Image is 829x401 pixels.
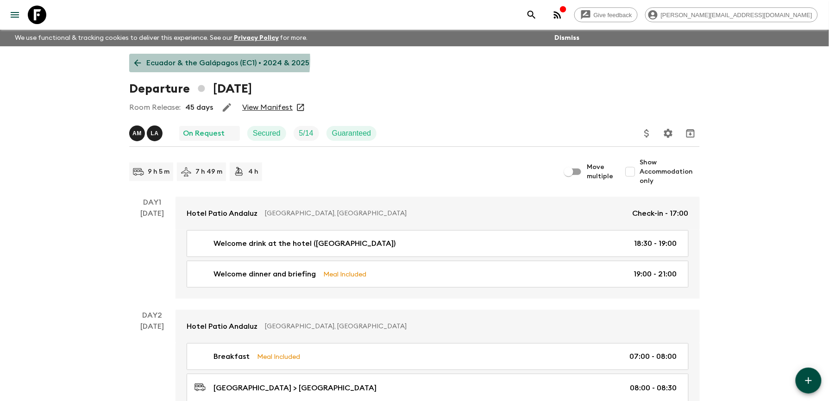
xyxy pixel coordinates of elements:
p: Welcome dinner and briefing [214,269,316,280]
h1: Departure [DATE] [129,80,252,98]
a: Welcome drink at the hotel ([GEOGRAPHIC_DATA])18:30 - 19:00 [187,230,689,257]
p: A M [132,130,142,137]
p: Ecuador & the Galápagos (EC1) • 2024 & 2025 [146,57,309,69]
a: Hotel Patio Andaluz[GEOGRAPHIC_DATA], [GEOGRAPHIC_DATA] [176,310,700,343]
a: BreakfastMeal Included07:00 - 08:00 [187,343,689,370]
button: search adventures [522,6,541,24]
p: 7 h 49 m [195,167,222,176]
button: Update Price, Early Bird Discount and Costs [638,124,656,143]
div: [PERSON_NAME][EMAIL_ADDRESS][DOMAIN_NAME] [645,7,818,22]
p: [GEOGRAPHIC_DATA], [GEOGRAPHIC_DATA] [265,209,625,218]
p: Hotel Patio Andaluz [187,208,257,219]
a: Privacy Policy [234,35,279,41]
p: Check-in - 17:00 [633,208,689,219]
div: Secured [247,126,286,141]
span: Give feedback [589,12,637,19]
p: We use functional & tracking cookies to deliver this experience. See our for more. [11,30,312,46]
button: Settings [659,124,678,143]
p: Meal Included [323,269,366,279]
p: Breakfast [214,351,250,362]
span: Move multiple [587,163,614,181]
p: Day 1 [129,197,176,208]
p: 45 days [185,102,213,113]
p: 07:00 - 08:00 [630,351,677,362]
button: menu [6,6,24,24]
p: On Request [183,128,225,139]
p: 9 h 5 m [148,167,170,176]
p: L A [151,130,158,137]
a: Welcome dinner and briefingMeal Included19:00 - 21:00 [187,261,689,288]
p: 19:00 - 21:00 [634,269,677,280]
a: Give feedback [574,7,638,22]
p: [GEOGRAPHIC_DATA] > [GEOGRAPHIC_DATA] [214,382,377,394]
p: Secured [253,128,281,139]
div: Trip Fill [294,126,319,141]
p: 08:00 - 08:30 [630,382,677,394]
span: Alex Manzaba - Mainland, Luis Altamirano - Galapagos [129,128,164,136]
p: 18:30 - 19:00 [634,238,677,249]
p: Welcome drink at the hotel ([GEOGRAPHIC_DATA]) [214,238,396,249]
a: Hotel Patio Andaluz[GEOGRAPHIC_DATA], [GEOGRAPHIC_DATA]Check-in - 17:00 [176,197,700,230]
span: Show Accommodation only [640,158,700,186]
p: Room Release: [129,102,181,113]
p: [GEOGRAPHIC_DATA], [GEOGRAPHIC_DATA] [265,322,681,331]
button: AMLA [129,125,164,141]
p: Guaranteed [332,128,371,139]
span: [PERSON_NAME][EMAIL_ADDRESS][DOMAIN_NAME] [656,12,817,19]
a: Ecuador & the Galápagos (EC1) • 2024 & 2025 [129,54,314,72]
p: Meal Included [257,351,300,362]
button: Dismiss [552,31,582,44]
p: Day 2 [129,310,176,321]
p: Hotel Patio Andaluz [187,321,257,332]
div: [DATE] [141,208,164,299]
button: Archive (Completed, Cancelled or Unsynced Departures only) [681,124,700,143]
a: View Manifest [242,103,293,112]
p: 5 / 14 [299,128,314,139]
p: 4 h [248,167,258,176]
